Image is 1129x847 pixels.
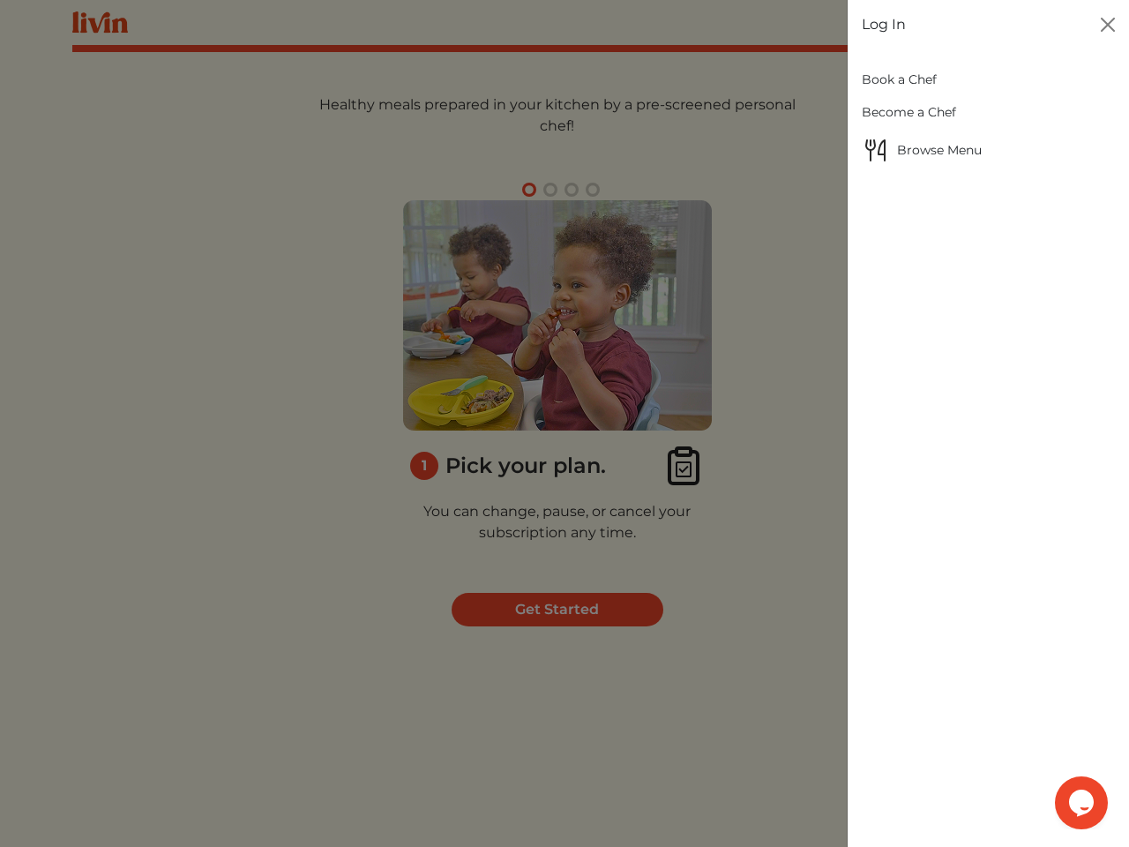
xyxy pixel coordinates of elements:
[1094,11,1122,39] button: Close
[862,136,1115,164] span: Browse Menu
[1055,776,1111,829] iframe: chat widget
[862,136,890,164] img: Browse Menu
[862,96,1115,129] a: Become a Chef
[862,64,1115,96] a: Book a Chef
[862,14,906,35] a: Log In
[862,129,1115,171] a: Browse MenuBrowse Menu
